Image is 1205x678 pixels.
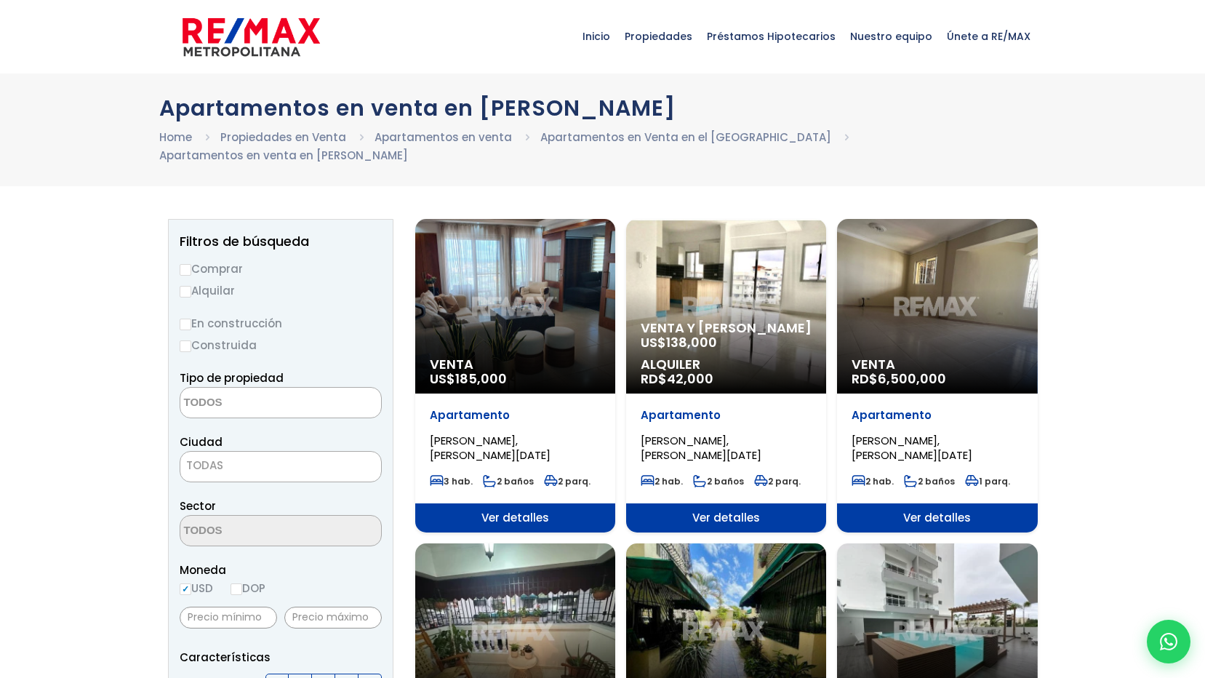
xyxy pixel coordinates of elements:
label: Comprar [180,260,382,278]
img: remax-metropolitana-logo [183,15,320,59]
a: Propiedades en Venta [220,129,346,145]
label: Alquilar [180,282,382,300]
span: TODAS [186,458,223,473]
textarea: Search [180,388,321,419]
span: Alquiler [641,357,812,372]
span: 2 baños [904,475,955,487]
input: USD [180,583,191,595]
input: Alquilar [180,286,191,298]
li: Apartamentos en venta en [PERSON_NAME] [159,146,408,164]
h1: Apartamentos en venta en [PERSON_NAME] [159,95,1046,121]
h2: Filtros de búsqueda [180,234,382,249]
a: Venta y [PERSON_NAME] US$138,000 Alquiler RD$42,000 Apartamento [PERSON_NAME], [PERSON_NAME][DATE... [626,219,826,533]
span: 138,000 [666,333,717,351]
span: Ciudad [180,434,223,450]
label: En construcción [180,314,382,332]
a: Home [159,129,192,145]
span: Préstamos Hipotecarios [700,15,843,58]
span: Venta y [PERSON_NAME] [641,321,812,335]
input: Comprar [180,264,191,276]
span: 2 baños [483,475,534,487]
span: Ver detalles [415,503,615,533]
input: Construida [180,340,191,352]
span: TODAS [180,451,382,482]
span: Inicio [575,15,617,58]
label: Construida [180,336,382,354]
a: Apartamentos en Venta en el [GEOGRAPHIC_DATA] [540,129,831,145]
p: Apartamento [430,408,601,423]
span: [PERSON_NAME], [PERSON_NAME][DATE] [852,433,972,463]
label: USD [180,579,213,597]
a: Apartamentos en venta [375,129,512,145]
span: Únete a RE/MAX [940,15,1038,58]
input: DOP [231,583,242,595]
span: 3 hab. [430,475,473,487]
span: 2 hab. [641,475,683,487]
a: Venta US$185,000 Apartamento [PERSON_NAME], [PERSON_NAME][DATE] 3 hab. 2 baños 2 parq. Ver detalles [415,219,615,533]
span: Propiedades [617,15,700,58]
span: Nuestro equipo [843,15,940,58]
a: Venta RD$6,500,000 Apartamento [PERSON_NAME], [PERSON_NAME][DATE] 2 hab. 2 baños 1 parq. Ver deta... [837,219,1037,533]
p: Apartamento [641,408,812,423]
span: Venta [430,357,601,372]
span: 42,000 [667,370,713,388]
span: 2 baños [693,475,744,487]
textarea: Search [180,516,321,547]
p: Apartamento [852,408,1022,423]
input: Precio máximo [284,607,382,629]
input: Precio mínimo [180,607,277,629]
span: Ver detalles [837,503,1037,533]
span: TODAS [180,455,381,476]
span: Venta [852,357,1022,372]
span: RD$ [852,370,946,388]
span: Moneda [180,561,382,579]
span: 2 parq. [754,475,801,487]
span: 6,500,000 [878,370,946,388]
span: [PERSON_NAME], [PERSON_NAME][DATE] [430,433,551,463]
span: 185,000 [455,370,507,388]
span: [PERSON_NAME], [PERSON_NAME][DATE] [641,433,761,463]
span: US$ [641,333,717,351]
span: Sector [180,498,216,514]
span: RD$ [641,370,713,388]
p: Características [180,648,382,666]
span: Ver detalles [626,503,826,533]
span: 1 parq. [965,475,1010,487]
span: US$ [430,370,507,388]
input: En construcción [180,319,191,330]
span: 2 parq. [544,475,591,487]
span: Tipo de propiedad [180,370,284,386]
label: DOP [231,579,265,597]
span: 2 hab. [852,475,894,487]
